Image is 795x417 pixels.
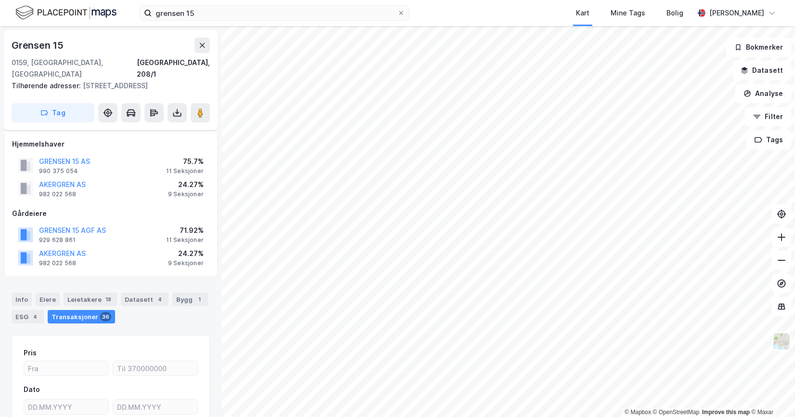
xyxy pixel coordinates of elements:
button: Datasett [732,61,791,80]
input: DD.MM.YYYY [24,400,108,414]
div: ESG [12,310,44,323]
div: [GEOGRAPHIC_DATA], 208/1 [137,57,210,80]
div: Kart [576,7,589,19]
input: Til 370000000 [113,361,197,376]
div: Gårdeiere [12,208,209,219]
div: Kontrollprogram for chat [747,371,795,417]
div: 11 Seksjoner [166,236,204,244]
div: Eiere [36,293,60,306]
iframe: Chat Widget [747,371,795,417]
input: DD.MM.YYYY [113,400,197,414]
div: Hjemmelshaver [12,138,209,150]
div: 71.92% [166,225,204,236]
button: Filter [745,107,791,126]
div: 11 Seksjoner [166,167,204,175]
button: Tags [746,130,791,149]
img: Z [772,332,791,350]
div: 24.27% [168,248,204,259]
div: 990 375 054 [39,167,78,175]
div: Leietakere [64,293,117,306]
div: 0159, [GEOGRAPHIC_DATA], [GEOGRAPHIC_DATA] [12,57,137,80]
div: [PERSON_NAME] [709,7,764,19]
div: 9 Seksjoner [168,259,204,267]
button: Analyse [735,84,791,103]
div: Grensen 15 [12,38,65,53]
div: 36 [100,312,111,322]
div: Bygg [172,293,208,306]
span: Tilhørende adresser: [12,81,83,90]
div: 18 [104,295,113,304]
button: Tag [12,103,94,122]
img: logo.f888ab2527a4732fd821a326f86c7f29.svg [15,4,117,21]
a: Mapbox [625,409,651,416]
div: Info [12,293,32,306]
button: Bokmerker [726,38,791,57]
div: 4 [30,312,40,322]
a: OpenStreetMap [653,409,700,416]
div: [STREET_ADDRESS] [12,80,202,92]
div: 4 [155,295,165,304]
div: 1 [195,295,204,304]
div: 929 628 861 [39,236,76,244]
div: Bolig [666,7,683,19]
div: 75.7% [166,156,204,167]
div: 24.27% [168,179,204,190]
div: Transaksjoner [48,310,115,323]
input: Fra [24,361,108,376]
a: Improve this map [702,409,750,416]
div: 9 Seksjoner [168,190,204,198]
input: Søk på adresse, matrikkel, gårdeiere, leietakere eller personer [152,6,397,20]
div: Pris [24,347,37,359]
div: Mine Tags [611,7,645,19]
div: Datasett [121,293,169,306]
div: 982 022 568 [39,259,76,267]
div: 982 022 568 [39,190,76,198]
div: Dato [24,384,40,395]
